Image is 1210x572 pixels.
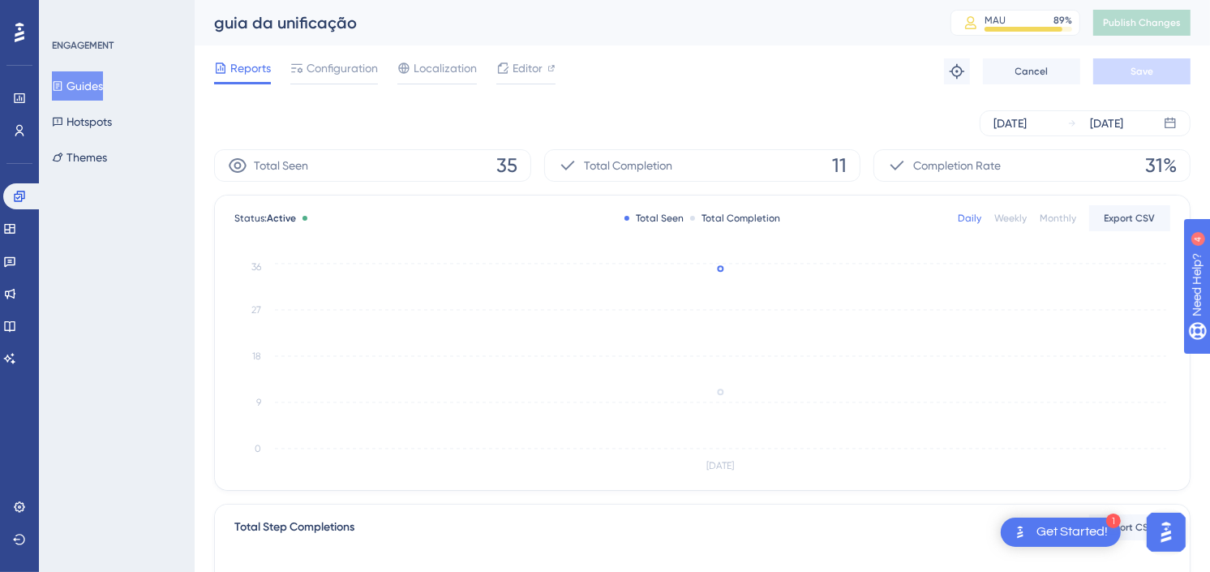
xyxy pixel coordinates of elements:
[251,261,261,273] tspan: 36
[307,58,378,78] span: Configuration
[1090,114,1123,133] div: [DATE]
[1036,523,1108,541] div: Get Started!
[52,71,103,101] button: Guides
[707,461,735,472] tspan: [DATE]
[1145,153,1177,178] span: 31%
[1015,65,1049,78] span: Cancel
[496,153,517,178] span: 35
[254,156,308,175] span: Total Seen
[38,4,101,24] span: Need Help?
[913,156,1001,175] span: Completion Rate
[1010,523,1030,542] img: launcher-image-alternative-text
[234,212,296,225] span: Status:
[690,212,780,225] div: Total Completion
[1093,10,1191,36] button: Publish Changes
[251,304,261,316] tspan: 27
[624,212,684,225] div: Total Seen
[414,58,477,78] span: Localization
[1105,212,1156,225] span: Export CSV
[252,351,261,362] tspan: 18
[52,107,112,136] button: Hotspots
[1040,212,1076,225] div: Monthly
[994,212,1027,225] div: Weekly
[52,143,107,172] button: Themes
[112,8,117,21] div: 4
[993,114,1027,133] div: [DATE]
[1001,518,1121,547] div: Open Get Started! checklist, remaining modules: 1
[983,58,1080,84] button: Cancel
[985,14,1006,27] div: MAU
[1105,521,1156,534] span: Export CSV
[255,443,261,454] tspan: 0
[513,58,543,78] span: Editor
[267,213,296,224] span: Active
[1053,14,1072,27] div: 89 %
[1089,514,1170,540] button: Export CSV
[1131,65,1153,78] span: Save
[234,518,354,537] div: Total Step Completions
[214,11,910,34] div: guia da unificação
[1093,58,1191,84] button: Save
[52,39,114,52] div: ENGAGEMENT
[1142,508,1191,557] iframe: UserGuiding AI Assistant Launcher
[584,156,672,175] span: Total Completion
[230,58,271,78] span: Reports
[1103,16,1181,29] span: Publish Changes
[958,212,981,225] div: Daily
[1089,205,1170,231] button: Export CSV
[256,397,261,408] tspan: 9
[1106,514,1121,528] div: 1
[832,153,847,178] span: 11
